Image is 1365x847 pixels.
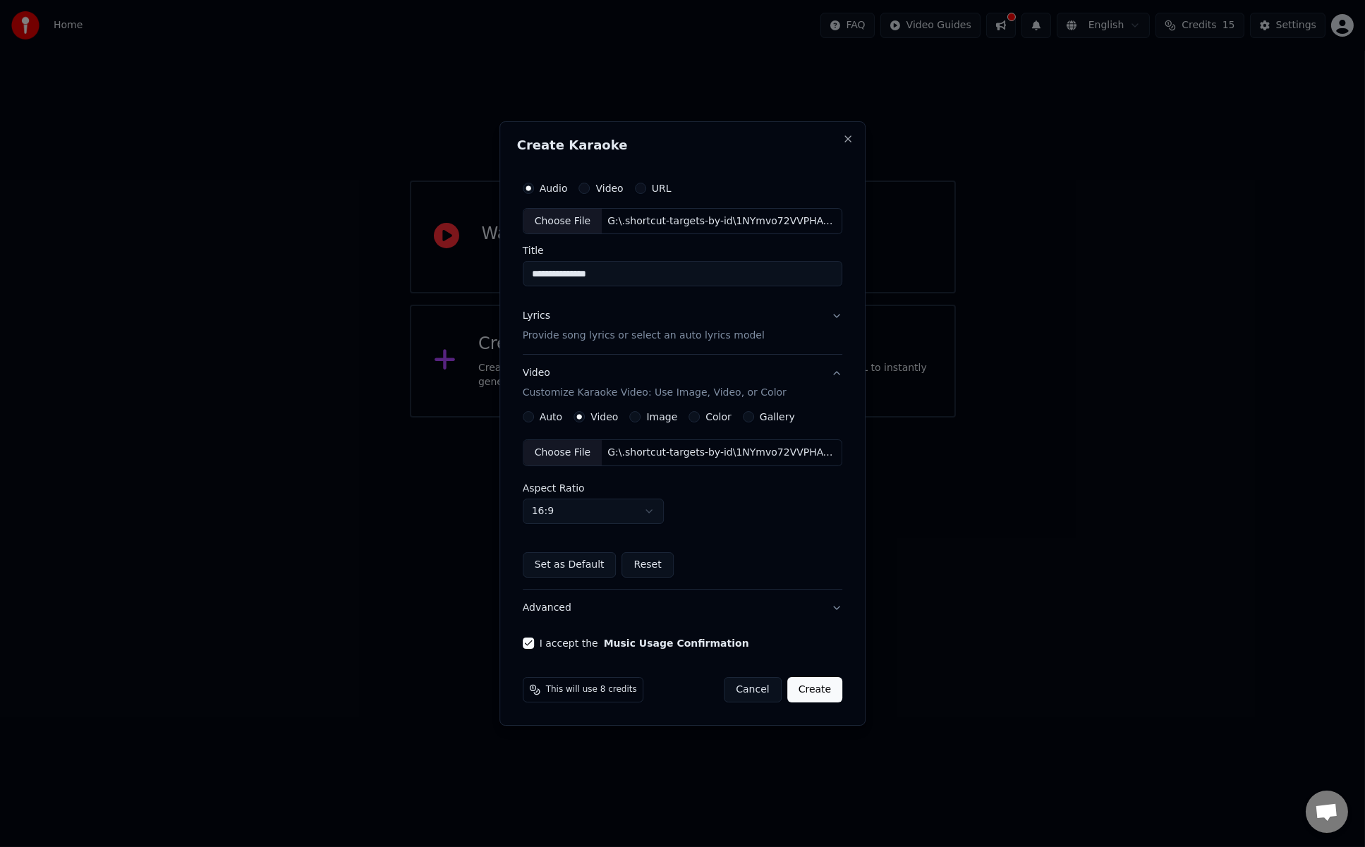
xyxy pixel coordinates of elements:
[652,183,672,193] label: URL
[523,367,787,401] div: Video
[760,412,795,422] label: Gallery
[523,355,843,412] button: VideoCustomize Karaoke Video: Use Image, Video, or Color
[724,677,781,702] button: Cancel
[523,411,843,589] div: VideoCustomize Karaoke Video: Use Image, Video, or Color
[523,298,843,355] button: LyricsProvide song lyrics or select an auto lyrics model
[523,386,787,400] p: Customize Karaoke Video: Use Image, Video, or Color
[523,310,550,324] div: Lyrics
[523,552,617,578] button: Set as Default
[622,552,674,578] button: Reset
[540,183,568,193] label: Audio
[523,209,602,234] div: Choose File
[602,446,842,460] div: G:\.shortcut-targets-by-id\1NYmvo72VVPHAVZeBw9h3YeWmr_p3qdd3\AI songs\HeinAndMe-ka - Made with Cl...
[540,412,563,422] label: Auto
[517,139,849,152] h2: Create Karaoke
[590,412,618,422] label: Video
[705,412,732,422] label: Color
[523,329,765,343] p: Provide song lyrics or select an auto lyrics model
[646,412,677,422] label: Image
[787,677,843,702] button: Create
[540,638,749,648] label: I accept the
[523,440,602,465] div: Choose File
[523,246,843,256] label: Title
[602,214,842,228] div: G:\.shortcut-targets-by-id\1NYmvo72VVPHAVZeBw9h3YeWmr_p3qdd3\AI songs\heinrich-and-me.mp3
[604,638,749,648] button: I accept the
[546,684,637,695] span: This will use 8 credits
[523,483,843,493] label: Aspect Ratio
[596,183,624,193] label: Video
[523,590,843,626] button: Advanced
